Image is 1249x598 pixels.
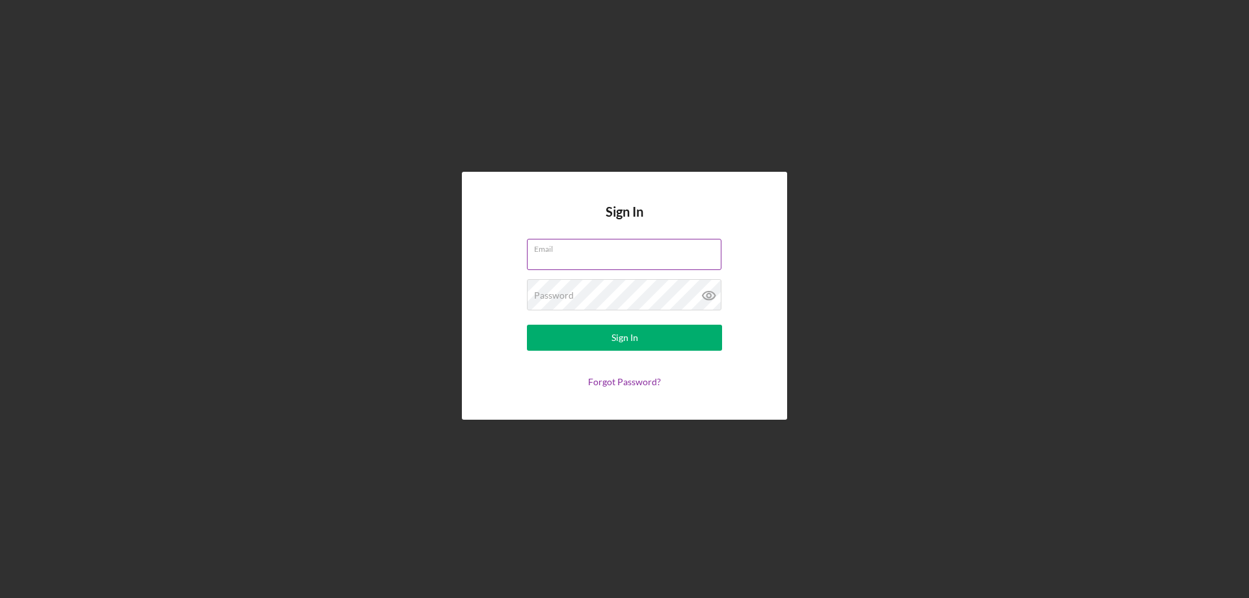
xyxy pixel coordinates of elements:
a: Forgot Password? [588,376,661,387]
label: Password [534,290,574,301]
div: Sign In [611,325,638,351]
button: Sign In [527,325,722,351]
label: Email [534,239,721,254]
h4: Sign In [606,204,643,239]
